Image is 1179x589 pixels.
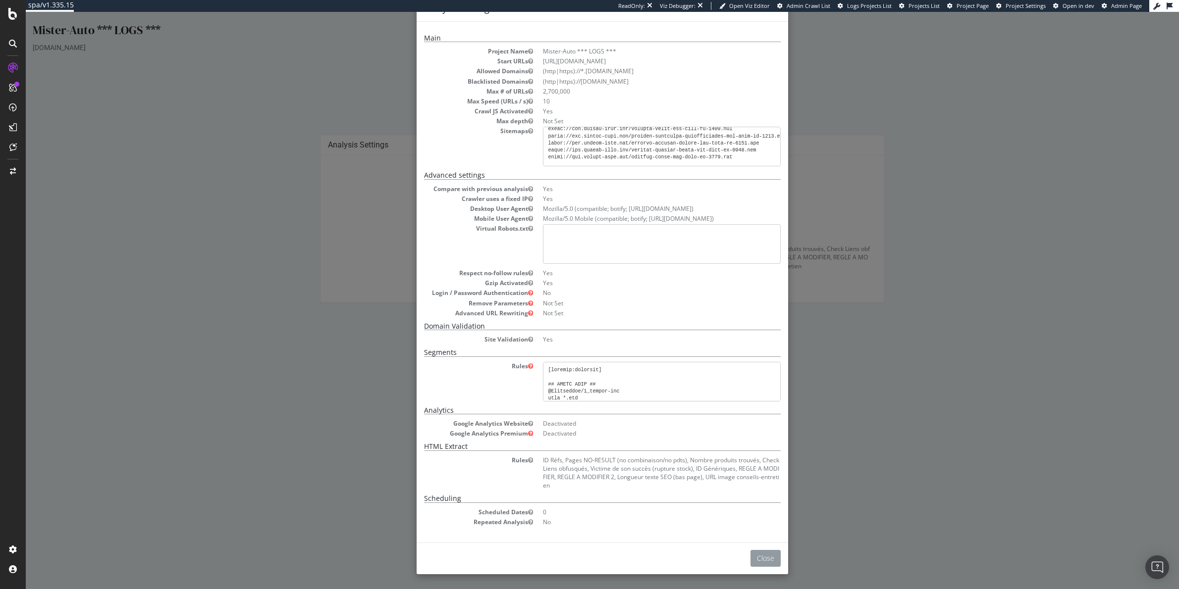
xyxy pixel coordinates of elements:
[899,2,940,10] a: Projects List
[947,2,989,10] a: Project Page
[618,2,645,10] div: ReadOnly:
[398,35,507,44] dt: Project Name
[398,55,507,63] dt: Allowed Domains
[517,506,755,514] dd: No
[517,55,755,63] li: (http|https)://*.[DOMAIN_NAME]
[398,173,507,181] dt: Compare with previous analysis
[517,115,755,154] pre: lorem://ips.dolors-amet.con/adipisc-elitsed-doei-tem-inci-ut-7314.lab etdol://mag.aliqua-enim.adm...
[719,2,770,10] a: Open Viz Editor
[517,45,755,53] dd: [URL][DOMAIN_NAME]
[398,417,507,426] dt: Google Analytics Premium
[1063,2,1094,9] span: Open in dev
[517,75,755,84] dd: 2,700,000
[398,85,507,94] dt: Max Speed (URLs / s)
[517,95,755,103] dd: Yes
[398,323,507,332] dt: Site Validation
[398,193,507,201] dt: Desktop User Agent
[517,277,755,285] dd: No
[398,95,507,103] dt: Crawl JS Activated
[398,287,507,295] dt: Remove Parameters
[398,267,507,275] dt: Gzip Activated
[517,202,755,211] dd: Mozilla/5.0 Mobile (compatible; botify; [URL][DOMAIN_NAME])
[398,394,755,402] h5: Analytics
[1006,2,1046,9] span: Project Settings
[517,323,755,332] dd: Yes
[1111,2,1142,9] span: Admin Page
[398,431,755,439] h5: HTML Extract
[398,407,507,416] dt: Google Analytics Website
[729,2,770,9] span: Open Viz Editor
[1145,555,1169,579] div: Open Intercom Messenger
[398,105,507,113] dt: Max depth
[398,212,507,221] dt: Virtual Robots.txt
[1053,2,1094,10] a: Open in dev
[398,506,507,514] dt: Repeated Analysis
[398,202,507,211] dt: Mobile User Agent
[996,2,1046,10] a: Project Settings
[777,2,830,10] a: Admin Crawl List
[398,483,755,491] h5: Scheduling
[909,2,940,9] span: Projects List
[957,2,989,9] span: Project Page
[398,277,507,285] dt: Login / Password Authentication
[398,159,755,167] h5: Advanced settings
[398,45,507,53] dt: Start URLs
[517,257,755,265] dd: Yes
[398,65,507,74] dt: Blacklisted Domains
[398,257,507,265] dt: Respect no-follow rules
[838,2,892,10] a: Logs Projects List
[517,417,755,426] dd: Deactivated
[398,310,755,318] h5: Domain Validation
[517,407,755,416] dd: Deactivated
[517,350,755,390] pre: [loremip:dolorsit] ## AMETC ADIP ## @Elitseddoe/1_tempor-inc utla *.etd @Magnaaliqu/5_enimadm-ven...
[517,287,755,295] dd: Not Set
[517,496,755,504] dd: 0
[517,173,755,181] dd: Yes
[517,105,755,113] dd: Not Set
[660,2,696,10] div: Viz Debugger:
[847,2,892,9] span: Logs Projects List
[398,115,507,123] dt: Sitemaps
[1102,2,1142,10] a: Admin Page
[517,85,755,94] dd: 10
[398,444,507,452] dt: Rules
[398,337,755,344] h5: Segments
[398,75,507,84] dt: Max # of URLs
[725,538,755,555] button: Close
[517,444,755,478] dd: ID Réfs, Pages NO-RESULT (no combinaison/no pdts), Nombre produits trouvés, Check Liens obfusqués...
[398,183,507,191] dt: Crawler uses a fixed IP
[398,297,507,305] dt: Advanced URL Rewriting
[517,65,755,74] li: (http|https)://[DOMAIN_NAME]
[517,267,755,275] dd: Yes
[398,22,755,30] h5: Main
[517,297,755,305] dd: Not Set
[787,2,830,9] span: Admin Crawl List
[517,193,755,201] dd: Mozilla/5.0 (compatible; botify; [URL][DOMAIN_NAME])
[517,183,755,191] dd: Yes
[398,350,507,358] dt: Rules
[398,496,507,504] dt: Scheduled Dates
